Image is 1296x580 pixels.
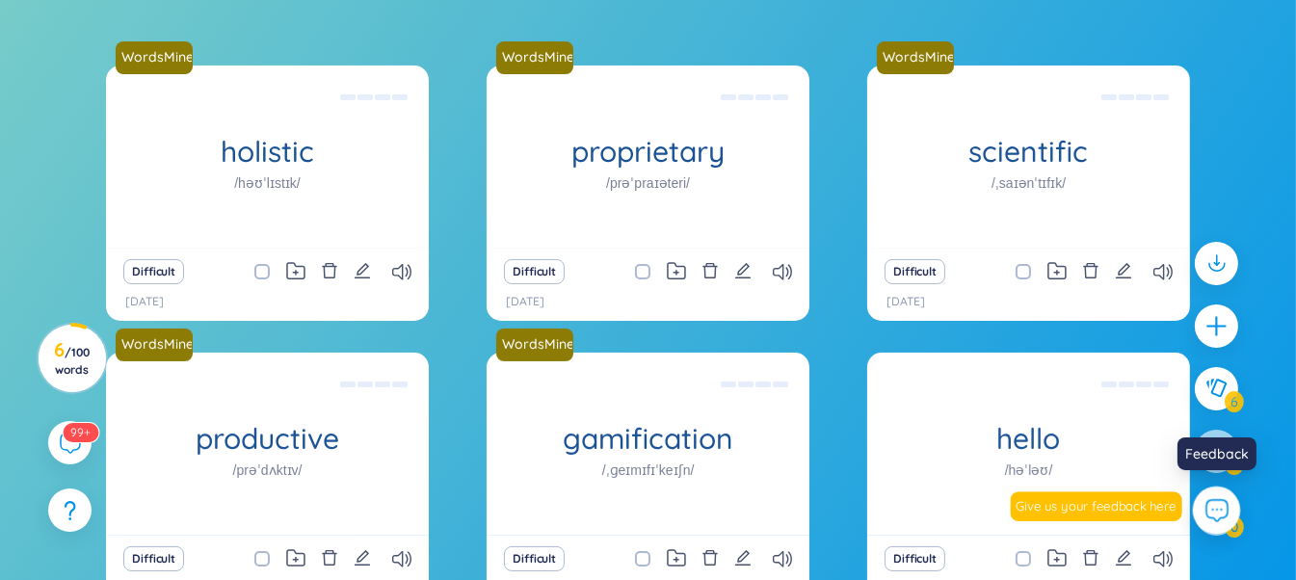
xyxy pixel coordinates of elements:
[506,293,544,311] p: [DATE]
[114,47,195,66] a: WordsMine
[886,293,925,311] p: [DATE]
[125,293,164,311] p: [DATE]
[354,549,371,567] span: edit
[1082,258,1099,285] button: delete
[116,41,200,74] a: WordsMine
[1115,262,1132,279] span: edit
[1177,437,1256,470] div: Feedback
[1115,549,1132,567] span: edit
[106,422,429,456] h1: productive
[354,545,371,572] button: edit
[321,262,338,279] span: delete
[234,172,301,194] h1: /həʊˈlɪstɪk/
[123,259,184,284] button: Difficult
[1115,545,1132,572] button: edit
[885,259,945,284] button: Difficult
[734,262,752,279] span: edit
[701,262,719,279] span: delete
[487,422,809,456] h1: gamification
[1082,545,1099,572] button: delete
[233,460,303,481] h1: /prəˈdʌktɪv/
[734,258,752,285] button: edit
[734,545,752,572] button: edit
[114,334,195,354] a: WordsMine
[867,135,1190,169] h1: scientific
[1115,258,1132,285] button: edit
[701,258,719,285] button: delete
[354,258,371,285] button: edit
[487,135,809,169] h1: proprietary
[116,329,200,361] a: WordsMine
[877,41,962,74] a: WordsMine
[504,259,565,284] button: Difficult
[55,345,90,377] span: / 100 words
[321,545,338,572] button: delete
[701,545,719,572] button: delete
[606,172,690,194] h1: /prəˈpraɪəteri/
[504,546,565,571] button: Difficult
[602,460,695,481] h1: /ˌɡeɪmɪfɪˈkeɪʃn/
[885,546,945,571] button: Difficult
[496,41,581,74] a: WordsMine
[1005,460,1053,481] h1: /həˈləʊ/
[1082,262,1099,279] span: delete
[50,342,93,377] h3: 6
[63,423,98,442] sup: 597
[1204,314,1229,338] span: plus
[701,549,719,567] span: delete
[867,422,1190,456] h1: hello
[496,329,581,361] a: WordsMine
[494,47,575,66] a: WordsMine
[321,549,338,567] span: delete
[123,546,184,571] button: Difficult
[875,47,956,66] a: WordsMine
[494,334,575,354] a: WordsMine
[106,135,429,169] h1: holistic
[354,262,371,279] span: edit
[734,549,752,567] span: edit
[1082,549,1099,567] span: delete
[321,258,338,285] button: delete
[992,172,1066,194] h1: /ˌsaɪənˈtɪfɪk/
